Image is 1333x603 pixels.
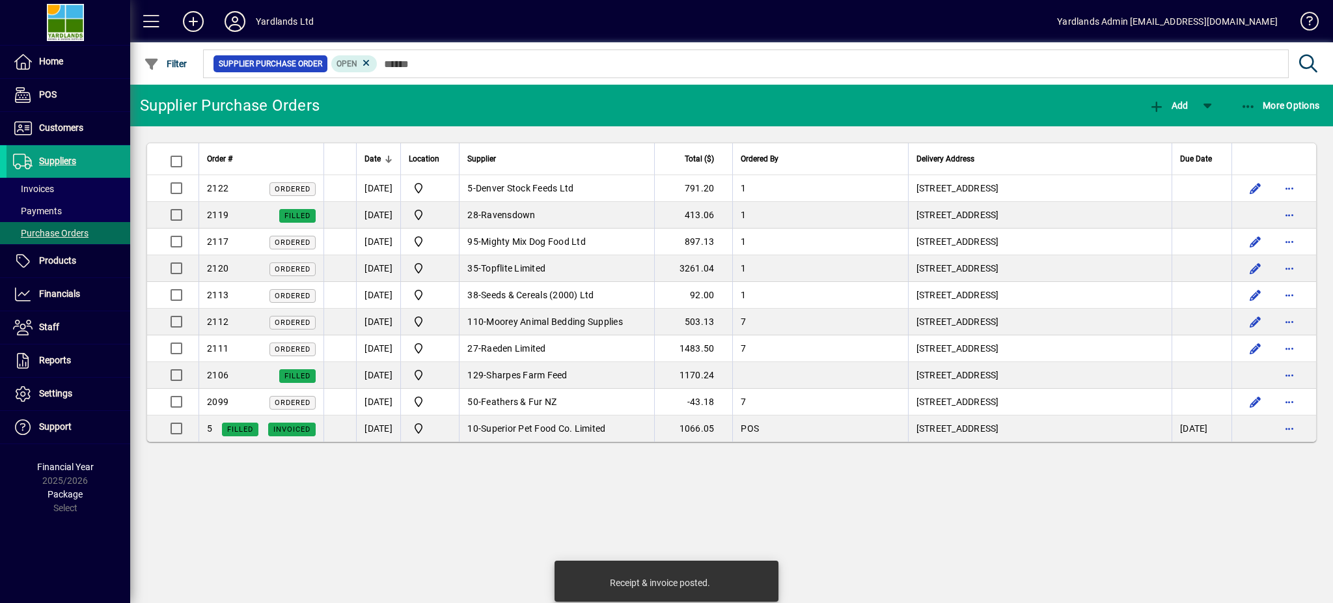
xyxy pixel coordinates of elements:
[908,175,1172,202] td: [STREET_ADDRESS]
[284,212,310,220] span: Filled
[356,282,400,309] td: [DATE]
[256,11,314,32] div: Yardlands Ltd
[481,423,605,434] span: Superior Pet Food Co. Limited
[356,202,400,229] td: [DATE]
[908,282,1172,309] td: [STREET_ADDRESS]
[275,292,310,300] span: Ordered
[13,228,89,238] span: Purchase Orders
[481,263,545,273] span: Topflite Limited
[409,152,439,166] span: Location
[356,335,400,362] td: [DATE]
[654,255,732,282] td: 3261.04
[654,229,732,255] td: 897.13
[741,210,746,220] span: 1
[7,222,130,244] a: Purchase Orders
[481,343,546,354] span: Raeden Limited
[1146,94,1191,117] button: Add
[356,415,400,442] td: [DATE]
[13,184,54,194] span: Invoices
[654,282,732,309] td: 92.00
[409,341,451,356] span: Yardlands Limited
[39,89,57,100] span: POS
[356,309,400,335] td: [DATE]
[459,175,654,202] td: -
[356,362,400,389] td: [DATE]
[7,278,130,311] a: Financials
[459,415,654,442] td: -
[654,362,732,389] td: 1170.24
[908,202,1172,229] td: [STREET_ADDRESS]
[207,152,232,166] span: Order #
[214,10,256,33] button: Profile
[741,316,746,327] span: 7
[207,423,212,434] span: 5
[331,55,378,72] mat-chip: Completion Status: Open
[741,183,746,193] span: 1
[916,152,974,166] span: Delivery Address
[207,210,228,220] span: 2119
[409,234,451,249] span: Yardlands Limited
[476,183,574,193] span: Denver Stock Feeds Ltd
[39,322,59,332] span: Staff
[1237,94,1323,117] button: More Options
[207,343,228,354] span: 2111
[908,362,1172,389] td: [STREET_ADDRESS]
[39,421,72,432] span: Support
[1279,258,1300,279] button: More options
[459,282,654,309] td: -
[467,290,478,300] span: 38
[654,309,732,335] td: 503.13
[1245,391,1266,412] button: Edit
[459,309,654,335] td: -
[467,236,478,247] span: 95
[908,415,1172,442] td: [STREET_ADDRESS]
[1245,338,1266,359] button: Edit
[39,122,83,133] span: Customers
[39,355,71,365] span: Reports
[140,95,320,116] div: Supplier Purchase Orders
[409,394,451,410] span: Yardlands Limited
[207,370,228,380] span: 2106
[467,316,484,327] span: 110
[741,152,778,166] span: Ordered By
[273,425,310,434] span: Invoiced
[908,309,1172,335] td: [STREET_ADDRESS]
[481,290,594,300] span: Seeds & Cereals (2000) Ltd
[1279,391,1300,412] button: More options
[7,79,130,111] a: POS
[7,112,130,145] a: Customers
[467,183,473,193] span: 5
[207,263,228,273] span: 2120
[459,229,654,255] td: -
[13,206,62,216] span: Payments
[467,152,646,166] div: Supplier
[144,59,187,69] span: Filter
[364,152,381,166] span: Date
[275,318,310,327] span: Ordered
[409,367,451,383] span: Yardlands Limited
[284,372,310,380] span: Filled
[409,421,451,436] span: Yardlands Limited
[908,389,1172,415] td: [STREET_ADDRESS]
[481,210,536,220] span: Ravensdown
[207,290,228,300] span: 2113
[7,344,130,377] a: Reports
[654,175,732,202] td: 791.20
[685,152,714,166] span: Total ($)
[1245,258,1266,279] button: Edit
[275,399,310,407] span: Ordered
[364,152,392,166] div: Date
[1245,311,1266,332] button: Edit
[481,397,557,407] span: Feathers & Fur NZ
[48,489,83,499] span: Package
[39,288,80,299] span: Financials
[409,207,451,223] span: Yardlands Limited
[356,175,400,202] td: [DATE]
[356,229,400,255] td: [DATE]
[7,178,130,200] a: Invoices
[172,10,214,33] button: Add
[356,255,400,282] td: [DATE]
[7,411,130,443] a: Support
[409,314,451,330] span: Yardlands Limited
[409,152,451,166] div: Location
